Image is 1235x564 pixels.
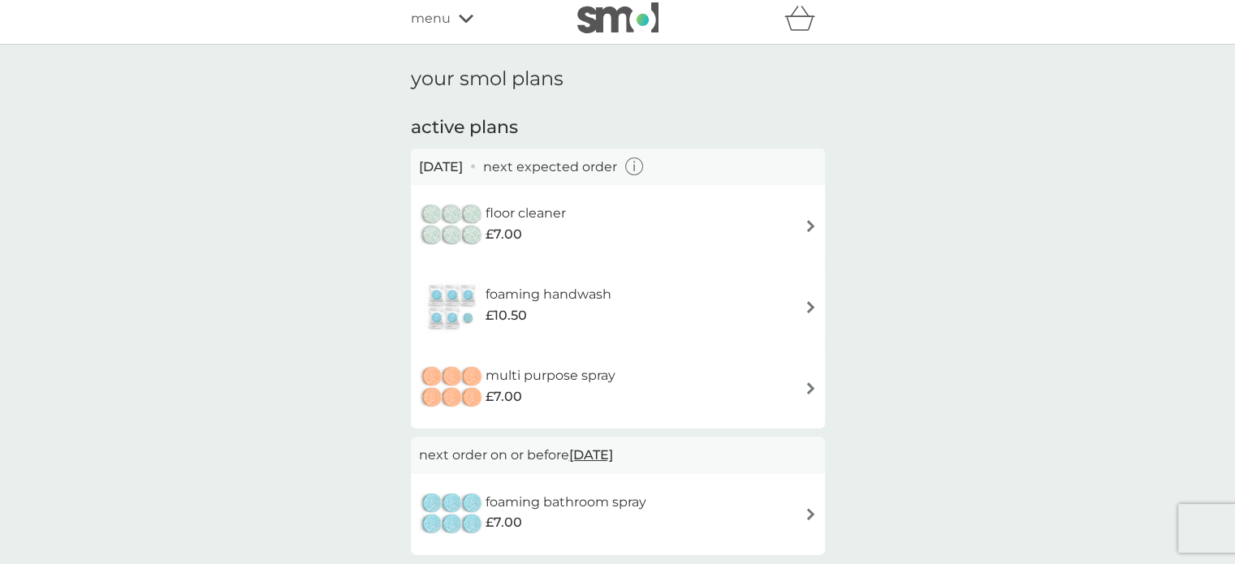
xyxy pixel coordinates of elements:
div: basket [784,2,825,35]
img: foaming handwash [419,278,486,335]
span: [DATE] [569,439,613,471]
span: £7.00 [486,386,522,407]
img: multi purpose spray [419,359,486,416]
span: menu [411,8,451,29]
img: arrow right [805,508,817,520]
p: next expected order [483,157,617,178]
span: £7.00 [486,224,522,245]
h1: your smol plans [411,67,825,91]
h2: active plans [411,115,825,140]
img: arrow right [805,301,817,313]
span: £10.50 [486,305,527,326]
span: [DATE] [419,157,463,178]
img: smol [577,2,659,33]
img: arrow right [805,220,817,232]
h6: foaming handwash [486,284,611,305]
h6: foaming bathroom spray [486,492,646,513]
h6: floor cleaner [486,203,566,224]
img: floor cleaner [419,197,486,254]
span: £7.00 [486,512,522,533]
h6: multi purpose spray [486,365,615,386]
img: arrow right [805,382,817,394]
p: next order on or before [419,445,817,466]
img: foaming bathroom spray [419,486,486,543]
